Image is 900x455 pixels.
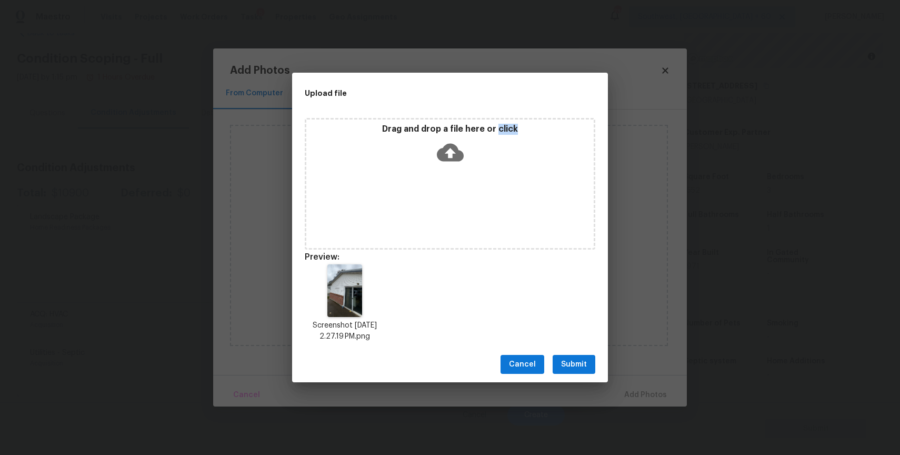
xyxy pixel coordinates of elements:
button: Cancel [501,355,544,374]
h2: Upload file [305,87,548,99]
p: Drag and drop a file here or click [306,124,594,135]
button: Submit [553,355,595,374]
img: Axl6hsbJI0kxAAAAAElFTkSuQmCC [327,264,362,317]
p: Screenshot [DATE] 2.27.19 PM.png [305,320,385,342]
span: Submit [561,358,587,371]
span: Cancel [509,358,536,371]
